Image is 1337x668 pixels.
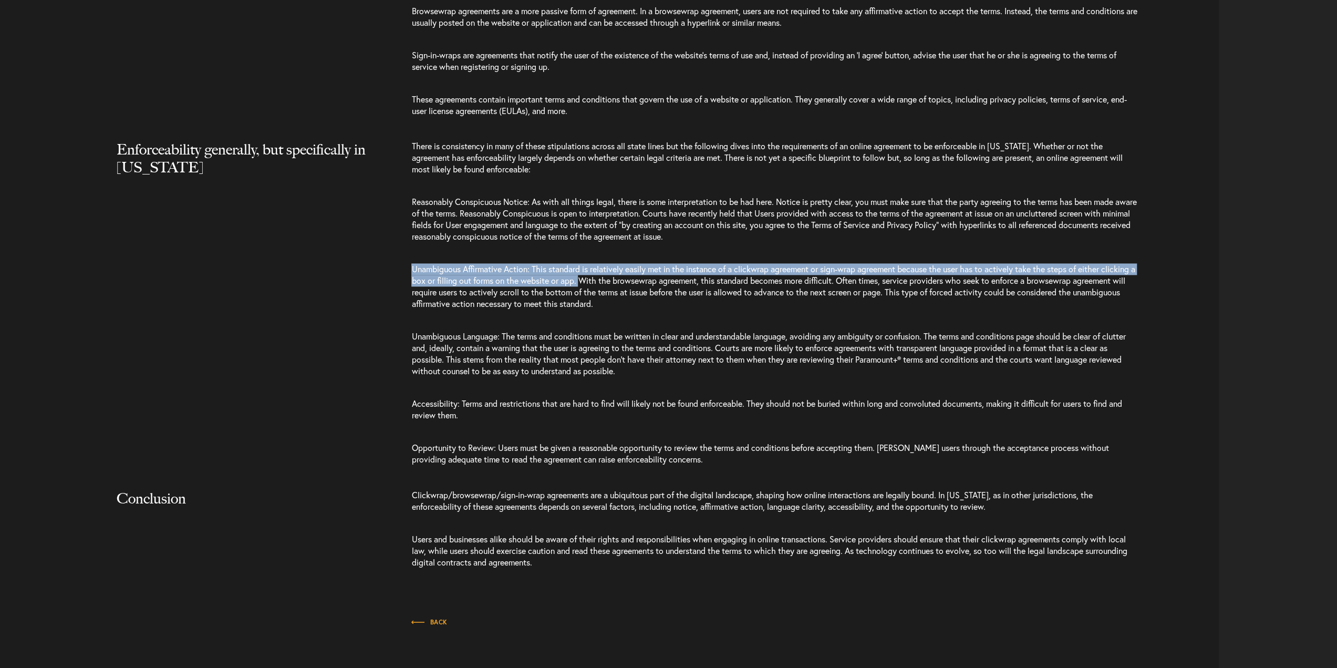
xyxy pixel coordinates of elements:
[411,615,447,627] a: Back to Insights
[411,94,1126,116] span: These agreements contain important terms and conditions that govern the use of a website or appli...
[411,263,1135,309] span: Unambiguous Affirmative Action: This standard is relatively easily met in the instance of a click...
[411,619,447,625] span: Back
[411,398,1122,420] span: Accessibility: Terms and restrictions that are hard to find will likely not be found enforceable....
[117,140,375,197] h2: Enforceability generally, but specifically in [US_STATE]
[411,140,1122,174] span: There is consistency in many of these stipulations across all state lines but the following dives...
[411,533,1127,568] span: Users and businesses alike should be aware of their rights and responsibilities when engaging in ...
[411,331,1125,376] span: Unambiguous Language: The terms and conditions must be written in clear and understandable langua...
[411,5,1137,28] span: Browsewrap agreements are a more passive form of agreement. In a browsewrap agreement, users are ...
[411,442,1108,465] span: Opportunity to Review: Users must be given a reasonable opportunity to review the terms and condi...
[411,489,1092,512] span: Clickwrap/browsewrap/sign-in-wrap agreements are a ubiquitous part of the digital landscape, shap...
[117,489,375,528] h2: Conclusion
[411,49,1116,72] span: Sign-in-wraps are agreements that notify the user of the existence of the website’s terms of use ...
[411,196,1136,242] span: Reasonably Conspicuous Notice: As with all things legal, there is some interpretation to be had h...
